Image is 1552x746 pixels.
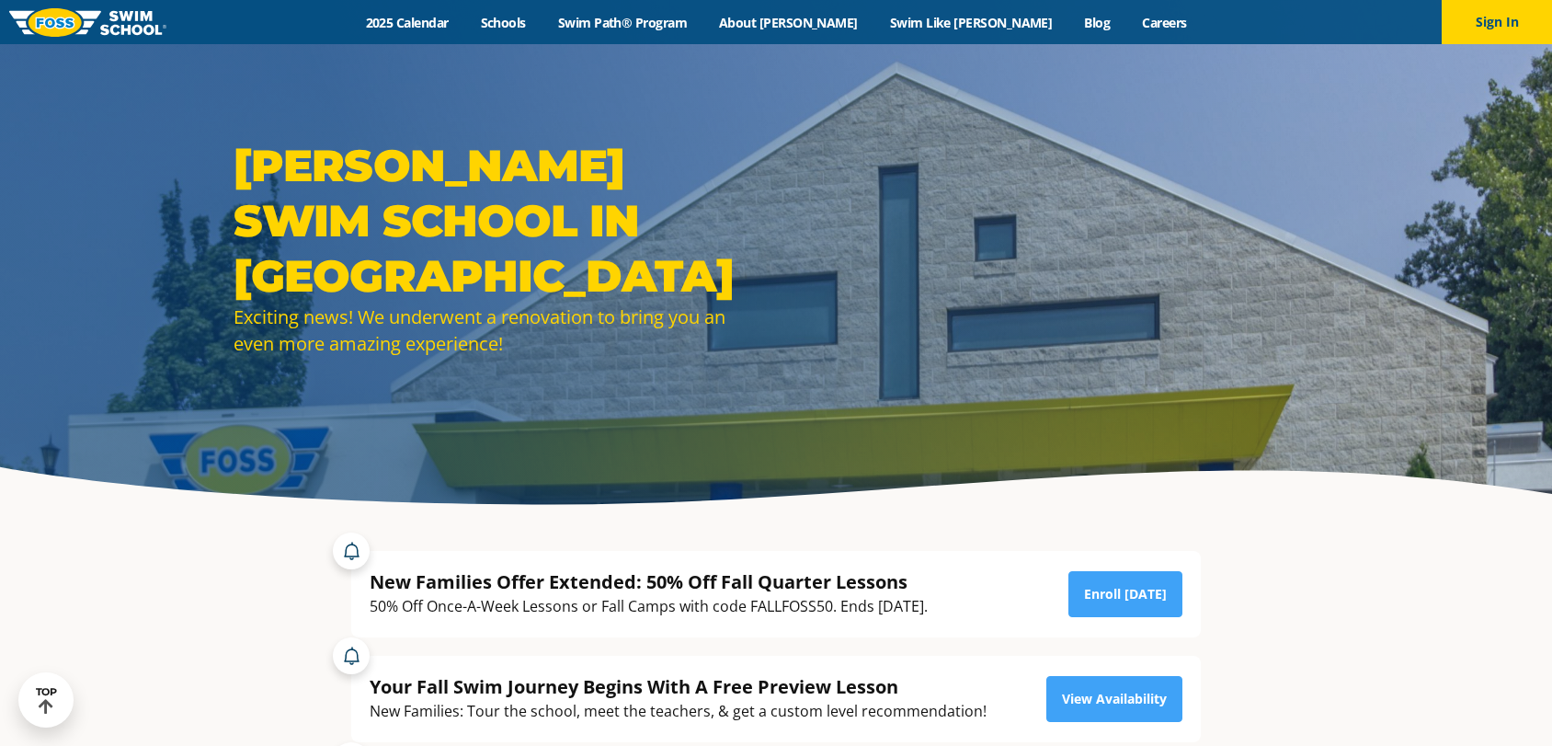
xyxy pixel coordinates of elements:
a: Schools [464,14,542,31]
div: Your Fall Swim Journey Begins With A Free Preview Lesson [370,674,987,699]
h1: [PERSON_NAME] SWIM SCHOOL IN [GEOGRAPHIC_DATA] [234,138,767,304]
a: Enroll [DATE] [1068,571,1182,617]
div: TOP [36,686,57,715]
div: New Families: Tour the school, meet the teachers, & get a custom level recommendation! [370,699,987,724]
a: Swim Path® Program [542,14,702,31]
div: 50% Off Once-A-Week Lessons or Fall Camps with code FALLFOSS50. Ends [DATE]. [370,594,928,619]
div: New Families Offer Extended: 50% Off Fall Quarter Lessons [370,569,928,594]
a: View Availability [1046,676,1182,722]
div: Exciting news! We underwent a renovation to bring you an even more amazing experience! [234,304,767,357]
a: 2025 Calendar [349,14,464,31]
img: FOSS Swim School Logo [9,8,166,37]
a: About [PERSON_NAME] [703,14,874,31]
a: Careers [1126,14,1203,31]
a: Swim Like [PERSON_NAME] [873,14,1068,31]
a: Blog [1068,14,1126,31]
